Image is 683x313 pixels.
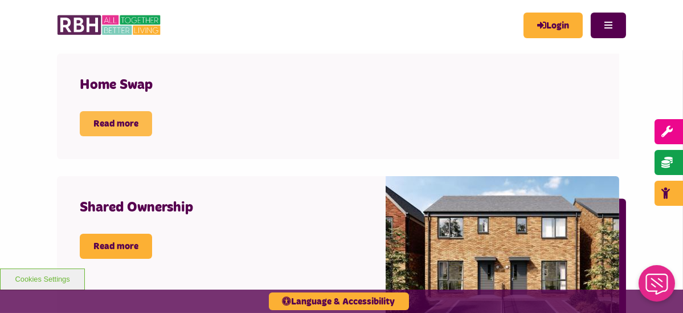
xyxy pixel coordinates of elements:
[57,11,162,39] img: RBH
[80,234,152,259] a: Read more Shared Ownership
[591,13,626,38] button: Navigation
[269,292,409,310] button: Language & Accessibility
[80,76,528,94] h4: Home Swap
[80,199,295,217] h4: Shared Ownership
[632,262,683,313] iframe: Netcall Web Assistant for live chat
[80,111,152,136] a: Read more Home Swap
[524,13,583,38] a: MyRBH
